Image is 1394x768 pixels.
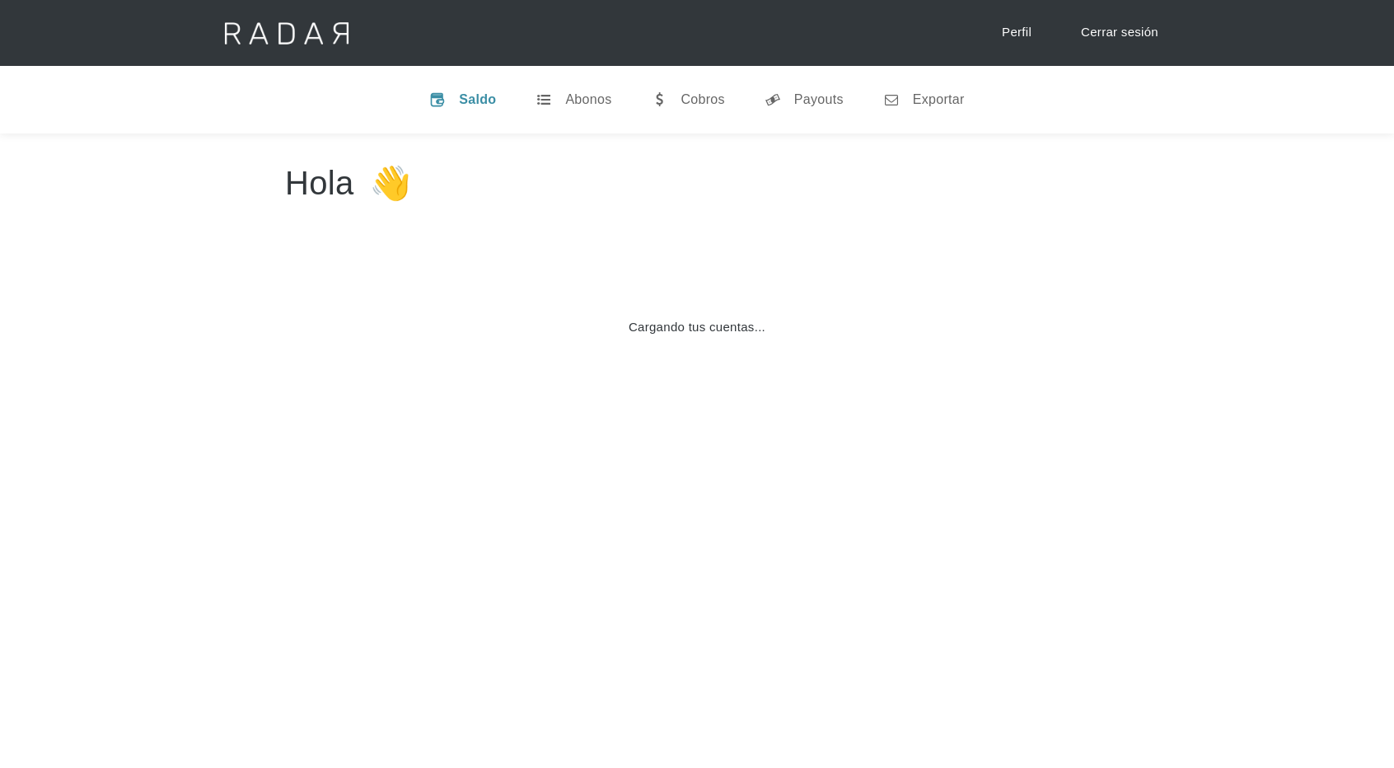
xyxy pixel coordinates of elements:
div: Abonos [565,91,611,108]
div: Cargando tus cuentas... [629,318,765,337]
h3: 👋 [353,162,411,204]
div: Payouts [794,91,844,108]
div: Exportar [913,91,965,108]
div: Saldo [459,91,496,108]
a: Perfil [985,16,1048,49]
a: Cerrar sesión [1064,16,1175,49]
div: w [651,91,667,108]
div: y [765,91,781,108]
div: Cobros [681,91,724,108]
div: t [536,91,552,108]
div: n [883,91,900,108]
div: v [429,91,446,108]
h3: Hola [285,162,353,204]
